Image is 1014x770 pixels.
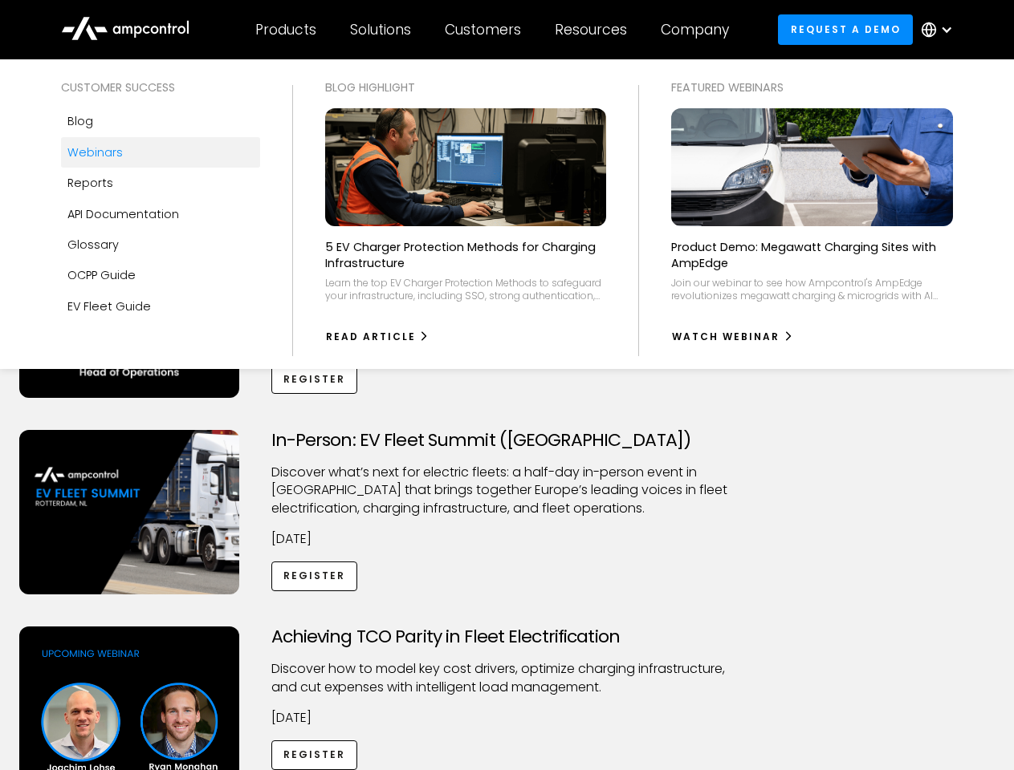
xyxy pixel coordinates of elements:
div: Customer success [61,79,260,96]
div: Webinars [67,144,123,161]
div: Solutions [350,21,411,38]
div: watch webinar [672,330,780,344]
a: Read Article [325,324,430,350]
div: Join our webinar to see how Ampcontrol's AmpEdge revolutionizes megawatt charging & microgrids wi... [671,277,953,302]
a: Register [271,364,358,394]
div: Reports [67,174,113,192]
div: Products [255,21,316,38]
div: EV Fleet Guide [67,298,151,315]
div: Read Article [326,330,416,344]
a: Blog [61,106,260,136]
h3: In-Person: EV Fleet Summit ([GEOGRAPHIC_DATA]) [271,430,743,451]
a: API Documentation [61,199,260,229]
a: Request a demo [778,14,913,44]
div: Blog Highlight [325,79,607,96]
div: Company [661,21,729,38]
div: Featured webinars [671,79,953,96]
div: Resources [555,21,627,38]
div: Learn the top EV Charger Protection Methods to safeguard your infrastructure, including SSO, stro... [325,277,607,302]
p: Discover how to model key cost drivers, optimize charging infrastructure, and cut expenses with i... [271,660,743,696]
a: Webinars [61,137,260,168]
a: watch webinar [671,324,794,350]
a: Register [271,740,358,770]
div: Blog [67,112,93,130]
a: Register [271,561,358,591]
a: OCPP Guide [61,260,260,290]
h3: Achieving TCO Parity in Fleet Electrification [271,626,743,647]
a: EV Fleet Guide [61,291,260,322]
p: [DATE] [271,709,743,727]
div: Glossary [67,236,119,253]
div: Customers [445,21,521,38]
a: Glossary [61,229,260,260]
div: OCPP Guide [67,266,136,284]
div: API Documentation [67,205,179,223]
p: Product Demo: Megawatt Charging Sites with AmpEdge [671,239,953,271]
p: ​Discover what’s next for electric fleets: a half-day in-person event in [GEOGRAPHIC_DATA] that b... [271,464,743,517]
p: 5 EV Charger Protection Methods for Charging Infrastructure [325,239,607,271]
p: [DATE] [271,530,743,548]
a: Reports [61,168,260,198]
